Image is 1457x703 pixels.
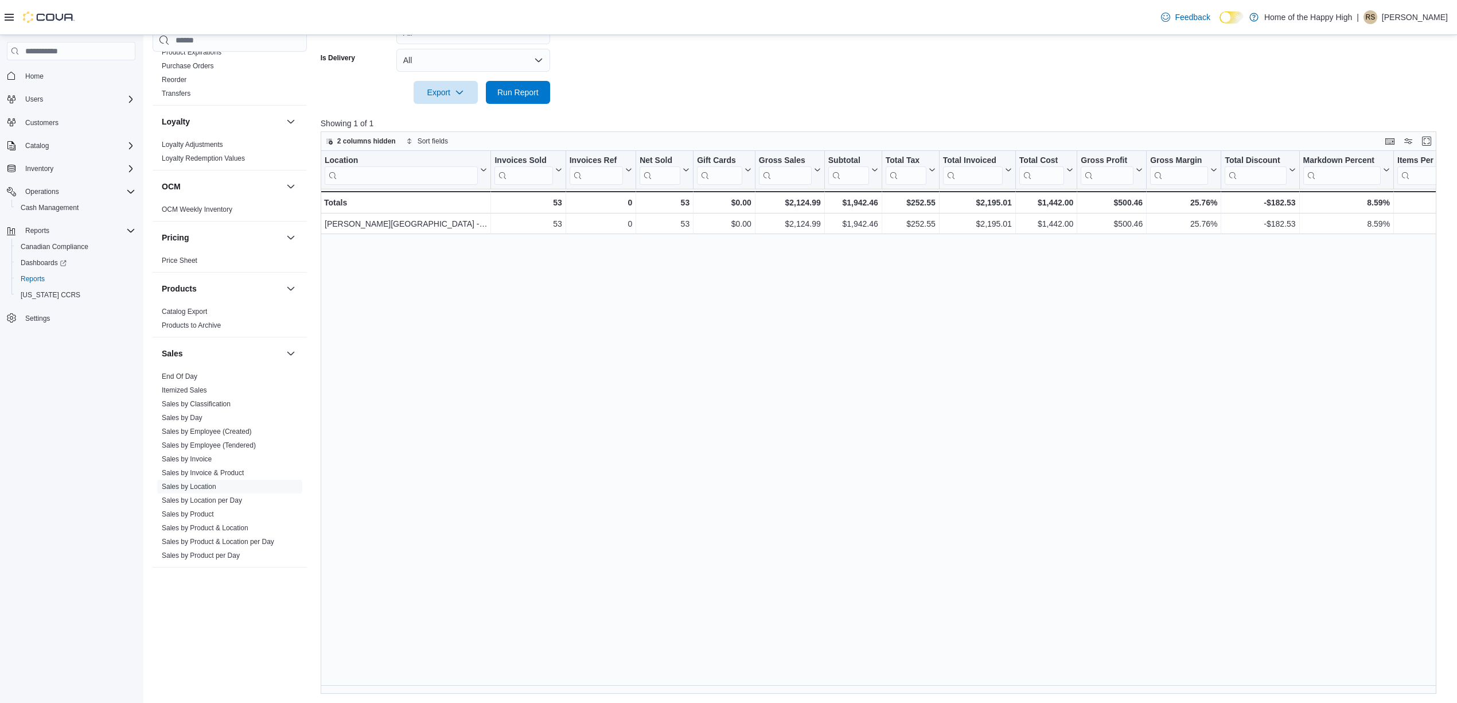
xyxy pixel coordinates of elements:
[284,180,298,193] button: OCM
[162,140,223,149] span: Loyalty Adjustments
[569,156,622,185] div: Invoices Ref
[325,156,487,185] button: Location
[21,162,135,176] span: Inventory
[162,441,256,450] span: Sales by Employee (Tendered)
[25,314,50,323] span: Settings
[1225,156,1286,185] div: Total Discount
[162,537,274,546] span: Sales by Product & Location per Day
[21,139,53,153] button: Catalog
[1019,156,1073,185] button: Total Cost
[16,288,85,302] a: [US_STATE] CCRS
[162,523,248,533] span: Sales by Product & Location
[21,115,135,130] span: Customers
[16,240,93,254] a: Canadian Compliance
[697,156,751,185] button: Gift Cards
[7,63,135,356] nav: Complex example
[21,290,80,300] span: [US_STATE] CCRS
[284,577,298,591] button: Taxes
[162,399,231,409] span: Sales by Classification
[2,91,140,107] button: Users
[284,231,298,244] button: Pricing
[569,156,632,185] button: Invoices Ref
[2,184,140,200] button: Operations
[21,224,54,238] button: Reports
[569,196,632,209] div: 0
[1303,156,1380,185] div: Markdown Percent
[11,239,140,255] button: Canadian Compliance
[325,217,487,231] div: [PERSON_NAME][GEOGRAPHIC_DATA] - Fire & Flower
[21,68,135,83] span: Home
[1150,217,1217,231] div: 25.76%
[162,469,244,477] a: Sales by Invoice & Product
[1150,156,1208,166] div: Gross Margin
[162,386,207,395] span: Itemized Sales
[759,156,812,166] div: Gross Sales
[25,118,59,127] span: Customers
[21,258,67,267] span: Dashboards
[1150,156,1208,185] div: Gross Margin
[162,441,256,449] a: Sales by Employee (Tendered)
[2,161,140,177] button: Inventory
[325,156,478,166] div: Location
[943,156,1012,185] button: Total Invoiced
[162,89,190,98] span: Transfers
[11,271,140,287] button: Reports
[886,156,926,166] div: Total Tax
[162,76,186,84] a: Reorder
[16,272,135,286] span: Reports
[1366,10,1376,24] span: RS
[1264,10,1352,24] p: Home of the Happy High
[25,226,49,235] span: Reports
[759,196,821,209] div: $2,124.99
[886,217,936,231] div: $252.55
[1175,11,1210,23] span: Feedback
[1383,134,1397,148] button: Keyboard shortcuts
[1150,196,1217,209] div: 25.76%
[16,240,135,254] span: Canadian Compliance
[25,95,43,104] span: Users
[162,386,207,394] a: Itemized Sales
[21,203,79,212] span: Cash Management
[828,156,878,185] button: Subtotal
[1019,196,1073,209] div: $1,442.00
[494,156,552,166] div: Invoices Sold
[25,141,49,150] span: Catalog
[1225,217,1295,231] div: -$182.53
[21,116,63,130] a: Customers
[2,223,140,239] button: Reports
[21,185,135,199] span: Operations
[162,205,232,214] span: OCM Weekly Inventory
[640,217,689,231] div: 53
[153,370,307,567] div: Sales
[162,283,197,294] h3: Products
[2,67,140,84] button: Home
[1081,196,1143,209] div: $500.46
[162,90,190,98] a: Transfers
[1357,10,1359,24] p: |
[1156,6,1214,29] a: Feedback
[321,53,355,63] label: Is Delivery
[162,578,282,589] button: Taxes
[494,217,562,231] div: 53
[21,312,54,325] a: Settings
[418,137,448,146] span: Sort fields
[162,483,216,491] a: Sales by Location
[697,196,751,209] div: $0.00
[153,305,307,337] div: Products
[396,49,550,72] button: All
[2,310,140,327] button: Settings
[759,217,821,231] div: $2,124.99
[1150,156,1217,185] button: Gross Margin
[21,274,45,283] span: Reports
[1303,196,1389,209] div: 8.59%
[1225,156,1295,185] button: Total Discount
[16,256,135,270] span: Dashboards
[16,201,135,215] span: Cash Management
[162,455,212,464] span: Sales by Invoice
[162,427,252,436] span: Sales by Employee (Created)
[162,321,221,330] span: Products to Archive
[284,347,298,360] button: Sales
[494,156,552,185] div: Invoices Sold
[162,428,252,436] a: Sales by Employee (Created)
[162,141,223,149] a: Loyalty Adjustments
